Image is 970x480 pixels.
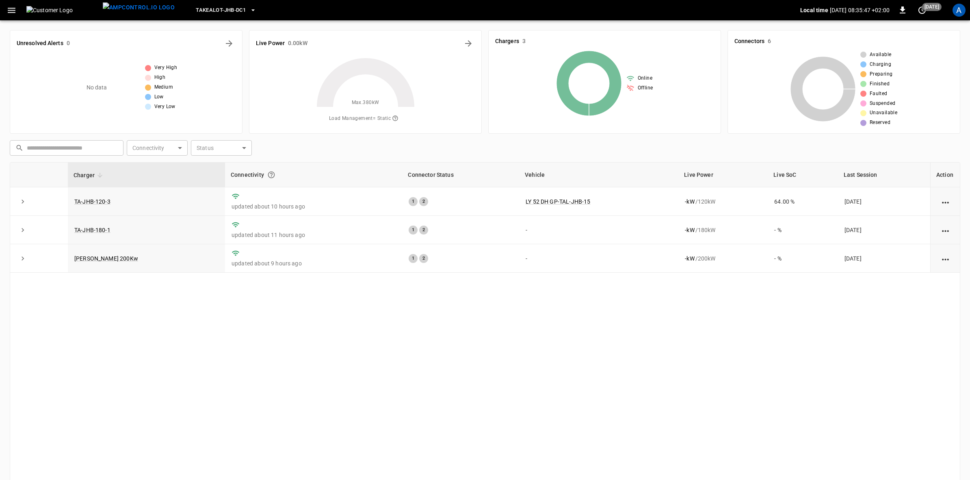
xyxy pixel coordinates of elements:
td: [DATE] [838,216,930,244]
td: - [519,244,678,273]
span: Load Management = Static [329,112,402,126]
div: Connectivity [231,167,396,182]
span: Max. 380 kW [352,99,379,107]
p: - kW [685,198,694,206]
div: 1 [409,254,418,263]
th: Live SoC [768,163,838,187]
a: TA-JHB-180-1 [74,227,110,233]
span: Available [870,51,892,59]
th: Connector Status [402,163,519,187]
button: expand row [17,224,29,236]
span: Preparing [870,70,893,78]
button: Takealot-JHB-DC1 [193,2,260,18]
p: Local time [800,6,828,14]
div: action cell options [940,254,951,263]
div: 2 [419,226,428,235]
div: 1 [409,197,418,206]
h6: Live Power [256,39,285,48]
div: action cell options [940,226,951,234]
div: / 120 kW [685,198,761,206]
button: expand row [17,195,29,208]
h6: 0 [67,39,70,48]
span: [DATE] [922,3,942,11]
span: Very High [154,64,178,72]
th: Vehicle [519,163,678,187]
td: - [519,216,678,244]
th: Last Session [838,163,930,187]
span: Takealot-JHB-DC1 [196,6,246,15]
td: - % [768,244,838,273]
td: [DATE] [838,244,930,273]
div: action cell options [940,198,951,206]
p: updated about 11 hours ago [232,231,396,239]
span: Very Low [154,103,175,111]
span: Reserved [870,119,890,127]
span: Faulted [870,90,888,98]
span: Online [638,74,652,83]
button: All Alerts [223,37,236,50]
a: LY 52 DH GP-TAL-JHB-15 [526,198,590,205]
img: Customer Logo [26,6,100,14]
img: ampcontrol.io logo [103,2,175,13]
button: Energy Overview [462,37,475,50]
p: updated about 10 hours ago [232,202,396,211]
td: 64.00 % [768,187,838,216]
div: profile-icon [953,4,966,17]
p: [DATE] 08:35:47 +02:00 [830,6,890,14]
span: Offline [638,84,653,92]
td: - % [768,216,838,244]
span: Charger [74,170,105,180]
h6: 0.00 kW [288,39,307,48]
div: 2 [419,197,428,206]
span: Unavailable [870,109,897,117]
td: [DATE] [838,187,930,216]
span: High [154,74,166,82]
div: 2 [419,254,428,263]
p: - kW [685,254,694,263]
h6: Connectors [734,37,764,46]
th: Live Power [678,163,768,187]
p: updated about 9 hours ago [232,259,396,267]
h6: 6 [768,37,771,46]
h6: Chargers [495,37,519,46]
p: - kW [685,226,694,234]
button: Connection between the charger and our software. [264,167,279,182]
span: Finished [870,80,890,88]
span: Medium [154,83,173,91]
div: 1 [409,226,418,235]
a: [PERSON_NAME] 200Kw [74,255,138,262]
a: TA-JHB-120-3 [74,198,110,205]
div: / 200 kW [685,254,761,263]
button: The system is using AmpEdge-configured limits for static load managment. Depending on your config... [389,112,402,126]
h6: Unresolved Alerts [17,39,63,48]
th: Action [930,163,960,187]
button: set refresh interval [916,4,929,17]
span: Suspended [870,100,896,108]
p: No data [87,83,107,92]
span: Low [154,93,164,101]
h6: 3 [522,37,526,46]
button: expand row [17,252,29,265]
span: Charging [870,61,891,69]
div: / 180 kW [685,226,761,234]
